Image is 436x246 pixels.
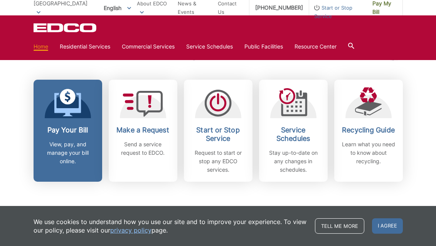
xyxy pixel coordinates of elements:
[39,126,96,134] h2: Pay Your Bill
[340,140,397,166] p: Learn what you need to know about recycling.
[34,42,48,51] a: Home
[122,42,175,51] a: Commercial Services
[265,126,322,143] h2: Service Schedules
[109,80,177,182] a: Make a Request Send a service request to EDCO.
[34,218,307,234] p: We use cookies to understand how you use our site and to improve your experience. To view our pol...
[190,149,247,174] p: Request to start or stop any EDCO services.
[114,140,172,157] p: Send a service request to EDCO.
[334,80,403,182] a: Recycling Guide Learn what you need to know about recycling.
[372,218,403,234] span: I agree
[265,149,322,174] p: Stay up-to-date on any changes in schedules.
[244,42,283,51] a: Public Facilities
[190,126,247,143] h2: Start or Stop Service
[114,126,172,134] h2: Make a Request
[34,80,102,182] a: Pay Your Bill View, pay, and manage your bill online.
[315,218,364,234] a: Tell me more
[186,42,233,51] a: Service Schedules
[110,226,152,234] a: privacy policy
[34,23,98,32] a: EDCD logo. Return to the homepage.
[259,80,328,182] a: Service Schedules Stay up-to-date on any changes in schedules.
[98,2,137,14] span: English
[295,42,337,51] a: Resource Center
[60,42,110,51] a: Residential Services
[340,126,397,134] h2: Recycling Guide
[39,140,96,166] p: View, pay, and manage your bill online.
